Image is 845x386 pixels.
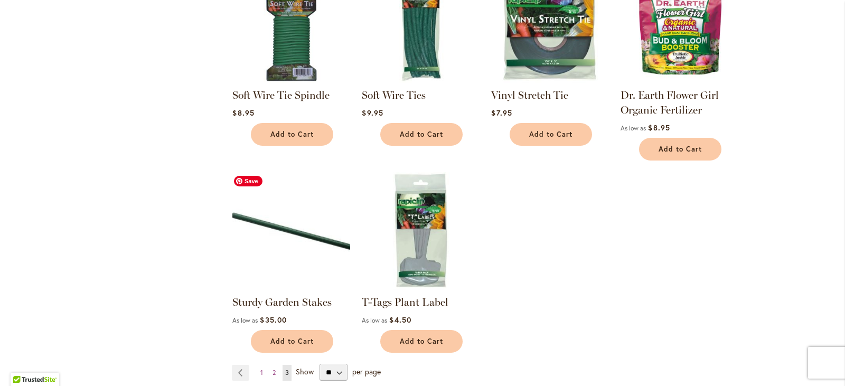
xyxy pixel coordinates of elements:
[285,369,289,376] span: 3
[362,296,448,308] a: T-Tags Plant Label
[491,75,609,85] a: Vinyl Stretch Tie
[529,130,572,139] span: Add to Cart
[659,145,702,154] span: Add to Cart
[296,366,314,376] span: Show
[362,172,480,290] img: Rapiclip plant label packaging
[232,296,332,308] a: Sturdy Garden Stakes
[273,369,276,376] span: 2
[270,365,278,381] a: 2
[648,123,670,133] span: $8.95
[362,89,426,101] a: Soft Wire Ties
[232,75,350,85] a: Soft Wire Tie Spindle
[270,130,314,139] span: Add to Cart
[491,89,568,101] a: Vinyl Stretch Tie
[400,130,443,139] span: Add to Cart
[8,349,37,378] iframe: Launch Accessibility Center
[232,108,254,118] span: $8.95
[362,75,480,85] a: Soft Wire Ties
[232,89,330,101] a: Soft Wire Tie Spindle
[230,169,353,293] img: Sturdy Garden Stakes
[380,123,463,146] button: Add to Cart
[260,369,263,376] span: 1
[251,123,333,146] button: Add to Cart
[251,330,333,353] button: Add to Cart
[380,330,463,353] button: Add to Cart
[232,316,258,324] span: As low as
[491,108,512,118] span: $7.95
[352,366,381,376] span: per page
[621,89,719,116] a: Dr. Earth Flower Girl Organic Fertilizer
[362,108,383,118] span: $9.95
[510,123,592,146] button: Add to Cart
[389,315,411,325] span: $4.50
[639,138,721,161] button: Add to Cart
[362,282,480,292] a: Rapiclip plant label packaging
[258,365,266,381] a: 1
[232,282,350,292] a: Sturdy Garden Stakes
[400,337,443,346] span: Add to Cart
[621,124,646,132] span: As low as
[621,75,738,85] a: Dr. Earth Flower Girl Organic Fertilizer
[270,337,314,346] span: Add to Cart
[362,316,387,324] span: As low as
[260,315,286,325] span: $35.00
[234,176,262,186] span: Save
